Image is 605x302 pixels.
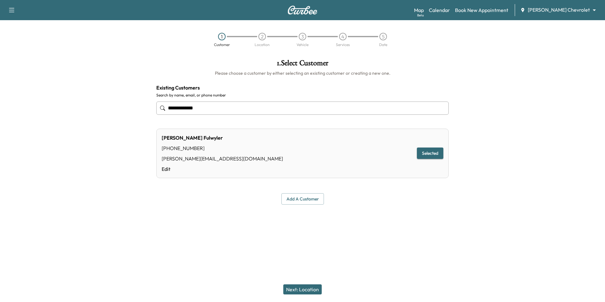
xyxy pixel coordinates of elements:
[255,43,270,47] div: Location
[455,6,508,14] a: Book New Appointment
[379,43,387,47] div: Date
[162,155,283,162] div: [PERSON_NAME][EMAIL_ADDRESS][DOMAIN_NAME]
[299,33,306,40] div: 3
[214,43,230,47] div: Customer
[379,33,387,40] div: 5
[218,33,226,40] div: 1
[339,33,347,40] div: 4
[417,13,424,18] div: Beta
[258,33,266,40] div: 2
[336,43,350,47] div: Services
[429,6,450,14] a: Calendar
[283,284,322,294] button: Next: Location
[287,6,318,15] img: Curbee Logo
[156,59,449,70] h1: 1 . Select Customer
[156,84,449,91] h4: Existing Customers
[156,70,449,76] h6: Please choose a customer by either selecting an existing customer or creating a new one.
[297,43,308,47] div: Vehicle
[162,134,283,142] div: [PERSON_NAME] Fulwyler
[281,193,324,205] button: Add a customer
[528,6,590,14] span: [PERSON_NAME] Chevrolet
[162,144,283,152] div: [PHONE_NUMBER]
[417,148,443,159] button: Selected
[162,165,283,173] a: Edit
[156,93,449,98] label: Search by name, email, or phone number
[414,6,424,14] a: MapBeta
